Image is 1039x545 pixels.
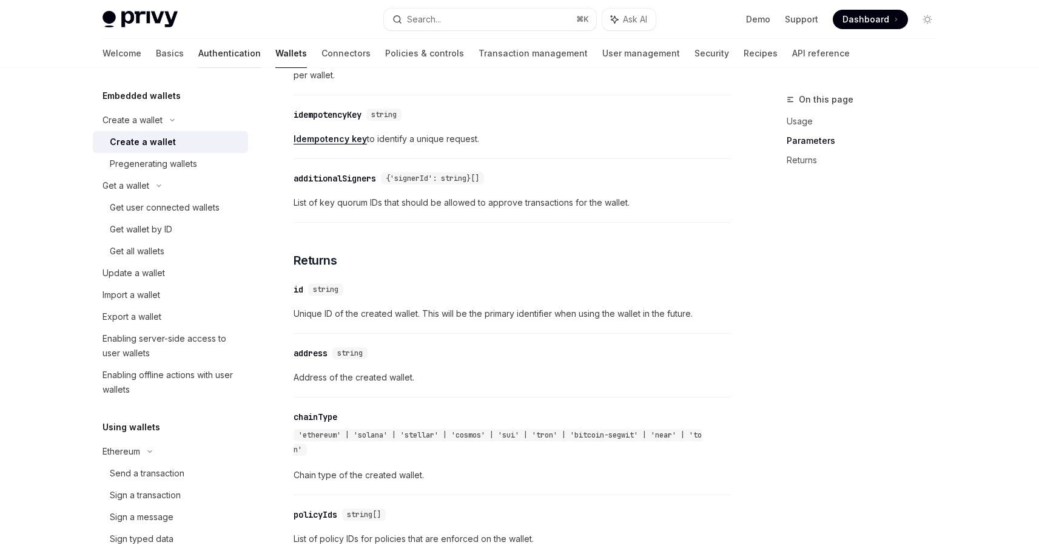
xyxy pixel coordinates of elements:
span: string [337,348,363,358]
span: Chain type of the created wallet. [294,468,731,482]
button: Toggle dark mode [918,10,937,29]
a: Get wallet by ID [93,218,248,240]
span: 'ethereum' | 'solana' | 'stellar' | 'cosmos' | 'sui' | 'tron' | 'bitcoin-segwit' | 'near' | 'ton' [294,430,702,455]
a: Sign a message [93,506,248,528]
a: Welcome [103,39,141,68]
a: Update a wallet [93,262,248,284]
a: Enabling server-side access to user wallets [93,328,248,364]
button: Search...⌘K [384,8,596,30]
a: Get user connected wallets [93,197,248,218]
div: chainType [294,411,337,423]
div: id [294,283,303,296]
a: Import a wallet [93,284,248,306]
span: Unique ID of the created wallet. This will be the primary identifier when using the wallet in the... [294,306,731,321]
div: additionalSigners [294,172,376,184]
h5: Using wallets [103,420,160,435]
a: Support [785,13,818,25]
div: Get wallet by ID [110,222,172,237]
div: Get a wallet [103,178,149,193]
div: Pregenerating wallets [110,157,197,171]
div: Send a transaction [110,466,184,481]
div: Sign a transaction [110,488,181,503]
a: Policies & controls [385,39,464,68]
a: Transaction management [479,39,588,68]
div: Create a wallet [103,113,163,127]
a: Authentication [198,39,261,68]
span: string [371,110,397,120]
span: {'signerId': string}[] [386,174,479,183]
span: Returns [294,252,337,269]
a: Enabling offline actions with user wallets [93,364,248,401]
div: Search... [407,12,441,27]
div: Get user connected wallets [110,200,220,215]
div: Sign a message [110,510,173,524]
div: policyIds [294,509,337,521]
div: Get all wallets [110,244,164,259]
a: Create a wallet [93,131,248,153]
div: Update a wallet [103,266,165,280]
div: Export a wallet [103,310,161,324]
a: Recipes [744,39,778,68]
button: Ask AI [602,8,656,30]
span: List of key quorum IDs that should be allowed to approve transactions for the wallet. [294,195,731,210]
span: Address of the created wallet. [294,370,731,385]
a: API reference [792,39,850,68]
a: Export a wallet [93,306,248,328]
a: Basics [156,39,184,68]
span: On this page [799,92,853,107]
a: Wallets [275,39,307,68]
div: Enabling server-side access to user wallets [103,331,241,361]
span: Dashboard [842,13,889,25]
a: Idempotency key [294,134,367,144]
div: idempotencyKey [294,109,361,121]
div: Import a wallet [103,288,160,302]
a: User management [602,39,680,68]
img: light logo [103,11,178,28]
span: string[] [347,510,381,520]
a: Sign a transaction [93,484,248,506]
a: Connectors [321,39,371,68]
span: to identify a unique request. [294,132,731,146]
a: Pregenerating wallets [93,153,248,175]
div: Ethereum [103,444,140,459]
a: Send a transaction [93,462,248,484]
span: string [313,285,338,294]
span: Ask AI [623,13,647,25]
span: ⌘ K [576,15,589,24]
a: Usage [787,112,947,131]
a: Demo [746,13,770,25]
a: Returns [787,151,947,170]
div: Create a wallet [110,135,176,149]
a: Parameters [787,131,947,151]
div: Enabling offline actions with user wallets [103,368,241,397]
a: Security [694,39,729,68]
a: Dashboard [833,10,908,29]
div: address [294,347,328,359]
h5: Embedded wallets [103,89,181,103]
a: Get all wallets [93,240,248,262]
